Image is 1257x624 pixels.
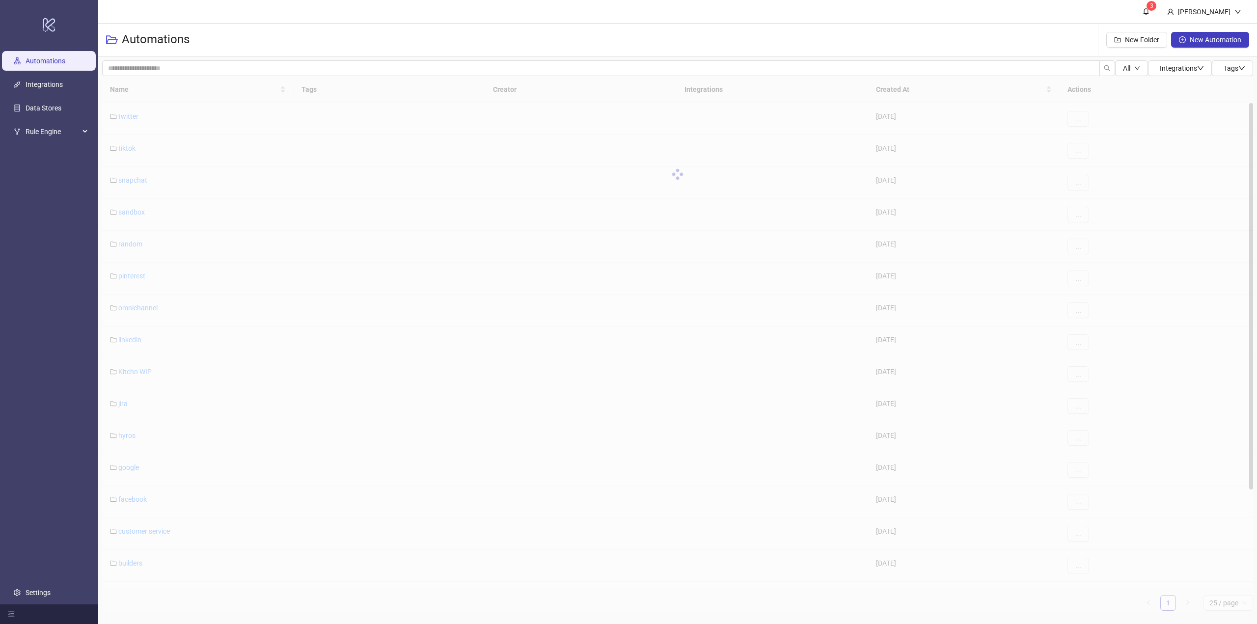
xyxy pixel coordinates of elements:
h3: Automations [122,32,190,48]
span: New Automation [1190,36,1241,44]
a: Data Stores [26,104,61,112]
a: Integrations [26,81,63,88]
button: Integrationsdown [1148,60,1212,76]
span: New Folder [1125,36,1159,44]
a: Settings [26,589,51,597]
span: fork [14,128,21,135]
button: New Folder [1106,32,1167,48]
span: Rule Engine [26,122,80,141]
span: 3 [1150,2,1153,9]
span: down [1238,65,1245,72]
div: [PERSON_NAME] [1174,6,1234,17]
a: Automations [26,57,65,65]
span: All [1123,64,1130,72]
button: Tagsdown [1212,60,1253,76]
span: Tags [1224,64,1245,72]
span: folder-add [1114,36,1121,43]
span: folder-open [106,34,118,46]
span: bell [1143,8,1149,15]
span: down [1197,65,1204,72]
sup: 3 [1147,1,1156,11]
span: menu-fold [8,611,15,618]
button: New Automation [1171,32,1249,48]
span: user [1167,8,1174,15]
span: down [1234,8,1241,15]
span: search [1104,65,1111,72]
button: Alldown [1115,60,1148,76]
span: Integrations [1160,64,1204,72]
span: plus-circle [1179,36,1186,43]
span: down [1134,65,1140,71]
